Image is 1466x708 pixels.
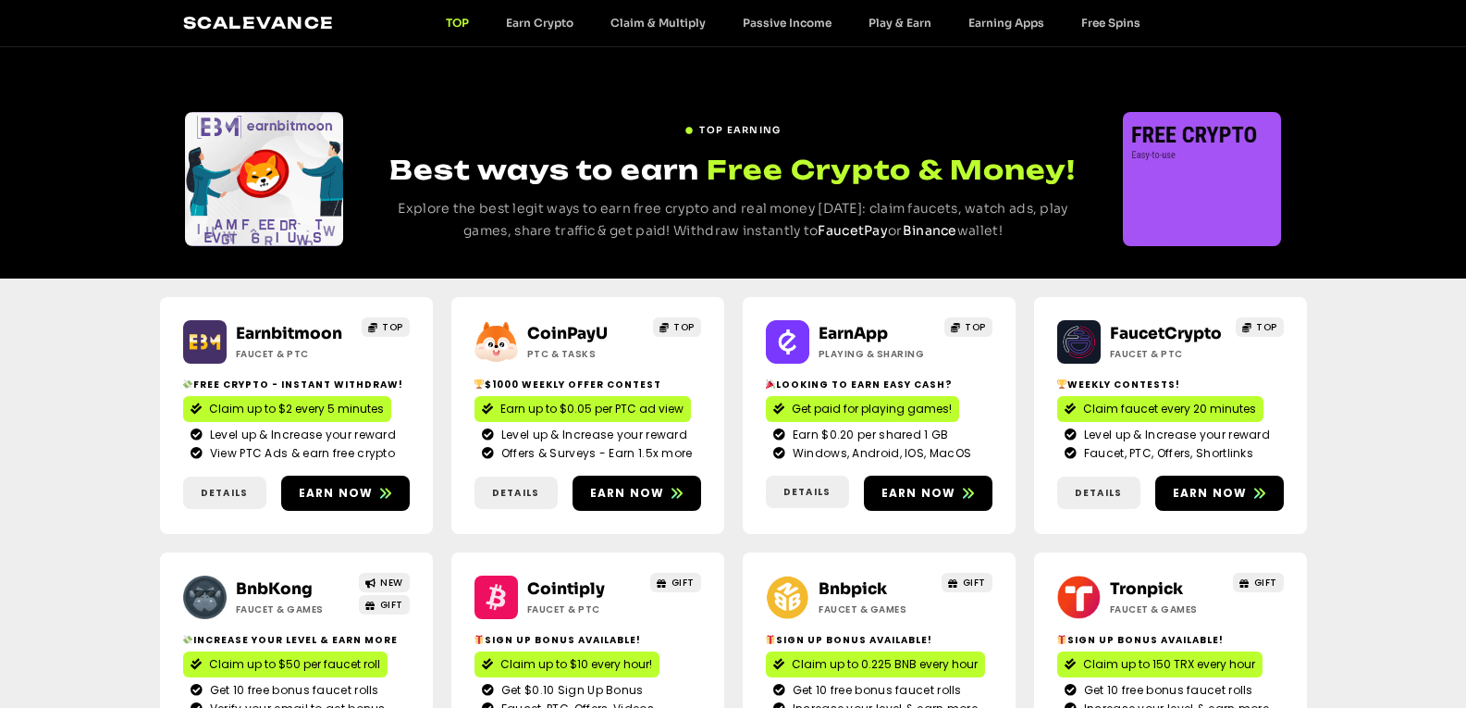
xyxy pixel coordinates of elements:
span: Claim up to 0.225 BNB every hour [792,656,978,673]
span: Earn now [1173,485,1248,502]
a: BnbKong [236,579,313,599]
span: NEW [380,576,403,590]
span: TOP [673,320,695,334]
h2: Increase your level & earn more [183,633,410,647]
a: FaucetCrypto [1110,324,1222,343]
span: Windows, Android, IOS, MacOS [788,445,971,462]
h2: Free crypto - Instant withdraw! [183,378,410,391]
a: FaucetPay [818,222,888,239]
a: GIFT [359,595,410,615]
span: Earn now [881,485,956,502]
a: Earn now [281,476,410,511]
img: 🎁 [766,635,775,644]
span: Claim up to 150 TRX every hour [1083,656,1255,673]
a: Free Spins [1063,16,1159,30]
a: TOP [427,16,487,30]
a: Claim up to 0.225 BNB every hour [766,652,985,677]
a: CoinPayU [527,324,608,343]
h2: Faucet & PTC [1110,347,1226,361]
img: 💸 [183,379,192,389]
span: GIFT [963,576,986,590]
h2: Faucet & Games [819,602,934,616]
a: Earn now [573,476,701,511]
div: Slides [185,112,343,246]
p: Explore the best legit ways to earn free crypto and real money [DATE]: claim faucets, watch ads, ... [377,198,1089,242]
img: 🏆 [474,379,484,389]
span: Get 10 free bonus faucet rolls [788,682,962,699]
a: Get paid for playing games! [766,396,959,422]
a: Claim & Multiply [592,16,724,30]
h2: Faucet & Games [236,602,351,616]
a: EarnApp [819,324,888,343]
span: Details [1075,486,1122,500]
a: Claim up to 150 TRX every hour [1057,652,1263,677]
a: Claim up to $10 every hour! [474,652,659,677]
a: Details [766,476,849,508]
span: Claim up to $2 every 5 minutes [209,401,384,417]
span: Free Crypto & Money! [707,152,1076,188]
a: Passive Income [724,16,850,30]
img: 🎉 [766,379,775,389]
a: Earn now [1155,476,1284,511]
div: Slides [1123,112,1281,246]
a: Details [1057,477,1140,509]
span: Earn now [590,485,665,502]
h2: Faucet & PTC [236,347,351,361]
h2: Faucet & Games [1110,602,1226,616]
h2: Sign up bonus available! [474,633,701,647]
a: Cointiply [527,579,605,599]
a: GIFT [650,573,701,592]
a: NEW [359,573,410,592]
span: Offers & Surveys - Earn 1.5x more [497,445,693,462]
h2: Faucet & PTC [527,602,643,616]
span: Details [201,486,248,500]
span: GIFT [1254,576,1277,590]
a: Earn now [864,476,992,511]
a: TOP [944,317,992,337]
span: View PTC Ads & earn free crypto [205,445,395,462]
img: 🎁 [474,635,484,644]
span: Details [783,485,831,499]
span: TOP EARNING [699,123,781,137]
a: Earn up to $0.05 per PTC ad view [474,396,691,422]
a: Details [183,477,266,509]
span: Claim up to $50 per faucet roll [209,656,380,673]
span: TOP [382,320,403,334]
span: Earn $0.20 per shared 1 GB [788,427,949,443]
span: Level up & Increase your reward [1079,427,1270,443]
img: 🎁 [1057,635,1066,644]
a: TOP EARNING [684,116,781,137]
a: Tronpick [1110,579,1183,599]
span: Level up & Increase your reward [205,427,396,443]
a: Claim up to $2 every 5 minutes [183,396,391,422]
h2: Sign Up Bonus Available! [766,633,992,647]
span: Level up & Increase your reward [497,427,687,443]
a: Earn Crypto [487,16,592,30]
a: Details [474,477,558,509]
span: TOP [965,320,986,334]
a: Scalevance [183,13,335,32]
span: Best ways to earn [389,154,699,186]
a: Binance [903,222,957,239]
h2: ptc & Tasks [527,347,643,361]
a: Earning Apps [950,16,1063,30]
h2: Playing & Sharing [819,347,934,361]
span: Faucet, PTC, Offers, Shortlinks [1079,445,1253,462]
h2: Sign Up Bonus Available! [1057,633,1284,647]
h2: $1000 Weekly Offer contest [474,378,701,391]
span: Earn now [299,485,374,502]
span: TOP [1256,320,1277,334]
a: TOP [362,317,410,337]
span: GIFT [671,576,695,590]
h2: Looking to Earn Easy Cash? [766,378,992,391]
span: Earn up to $0.05 per PTC ad view [500,401,684,417]
a: GIFT [942,573,992,592]
a: TOP [1236,317,1284,337]
img: 💸 [183,635,192,644]
span: Claim faucet every 20 minutes [1083,401,1256,417]
span: Get paid for playing games! [792,401,952,417]
a: TOP [653,317,701,337]
span: GIFT [380,598,403,612]
a: Bnbpick [819,579,887,599]
span: Details [492,486,539,500]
